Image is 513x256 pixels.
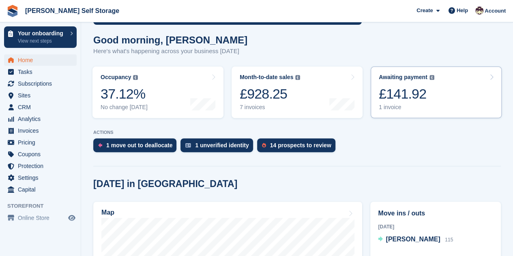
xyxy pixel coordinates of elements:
a: Month-to-date sales £928.25 7 invoices [232,67,363,118]
p: ACTIONS [93,130,501,135]
span: Invoices [18,125,67,136]
span: Create [416,6,433,15]
span: Capital [18,184,67,195]
a: Your onboarding View next steps [4,26,77,48]
span: Account [485,7,506,15]
div: 37.12% [101,86,148,102]
a: menu [4,172,77,183]
div: No change [DATE] [101,104,148,111]
a: menu [4,90,77,101]
span: Analytics [18,113,67,125]
div: [DATE] [378,223,493,230]
img: move_outs_to_deallocate_icon-f764333ba52eb49d3ac5e1228854f67142a1ed5810a6f6cc68b1a99e826820c5.svg [98,143,102,148]
div: £928.25 [240,86,300,102]
img: icon-info-grey-7440780725fd019a000dd9b08b2336e03edf1995a4989e88bcd33f0948082b44.svg [429,75,434,80]
span: Coupons [18,148,67,160]
span: Home [18,54,67,66]
div: Occupancy [101,74,131,81]
a: 1 move out to deallocate [93,138,180,156]
a: [PERSON_NAME] 115 [378,234,453,245]
h2: Move ins / outs [378,209,493,218]
a: menu [4,113,77,125]
p: Your onboarding [18,30,66,36]
div: 14 prospects to review [270,142,331,148]
span: Protection [18,160,67,172]
a: menu [4,66,77,77]
img: icon-info-grey-7440780725fd019a000dd9b08b2336e03edf1995a4989e88bcd33f0948082b44.svg [133,75,138,80]
div: Awaiting payment [379,74,427,81]
a: menu [4,184,77,195]
span: Subscriptions [18,78,67,89]
span: [PERSON_NAME] [386,236,440,243]
a: Occupancy 37.12% No change [DATE] [92,67,223,118]
div: 1 invoice [379,104,434,111]
span: 115 [445,237,453,243]
div: 1 move out to deallocate [106,142,172,148]
span: Sites [18,90,67,101]
p: Here's what's happening across your business [DATE] [93,47,247,56]
h2: [DATE] in [GEOGRAPHIC_DATA] [93,179,237,189]
img: Jacob Esser [475,6,483,15]
a: menu [4,148,77,160]
span: Help [457,6,468,15]
h2: Map [101,209,114,216]
div: £141.92 [379,86,434,102]
img: verify_identity-adf6edd0f0f0b5bbfe63781bf79b02c33cf7c696d77639b501bdc392416b5a36.svg [185,143,191,148]
div: 7 invoices [240,104,300,111]
h1: Good morning, [PERSON_NAME] [93,34,247,45]
a: [PERSON_NAME] Self Storage [22,4,122,17]
a: menu [4,125,77,136]
div: Month-to-date sales [240,74,293,81]
span: Storefront [7,202,81,210]
div: 1 unverified identity [195,142,249,148]
a: menu [4,212,77,224]
a: menu [4,160,77,172]
a: Preview store [67,213,77,223]
img: icon-info-grey-7440780725fd019a000dd9b08b2336e03edf1995a4989e88bcd33f0948082b44.svg [295,75,300,80]
a: Awaiting payment £141.92 1 invoice [371,67,502,118]
span: Online Store [18,212,67,224]
img: prospect-51fa495bee0391a8d652442698ab0144808aea92771e9ea1ae160a38d050c398.svg [262,143,266,148]
img: stora-icon-8386f47178a22dfd0bd8f6a31ec36ba5ce8667c1dd55bd0f319d3a0aa187defe.svg [6,5,19,17]
a: menu [4,137,77,148]
span: Pricing [18,137,67,148]
span: Settings [18,172,67,183]
a: menu [4,78,77,89]
span: Tasks [18,66,67,77]
a: menu [4,101,77,113]
a: 14 prospects to review [257,138,339,156]
p: View next steps [18,37,66,45]
span: CRM [18,101,67,113]
a: 1 unverified identity [180,138,257,156]
a: menu [4,54,77,66]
